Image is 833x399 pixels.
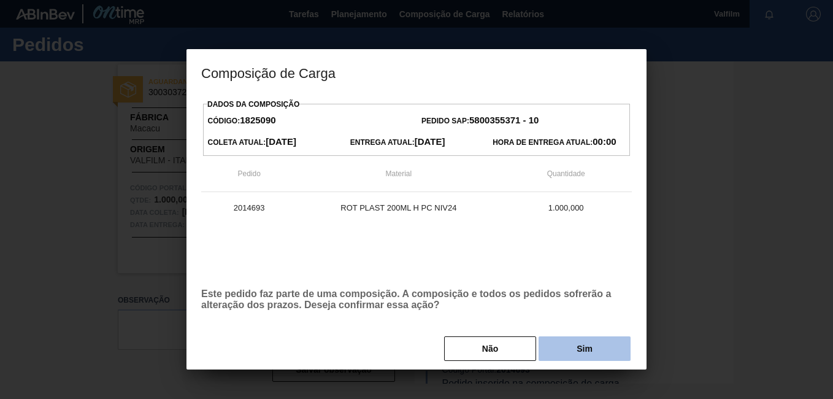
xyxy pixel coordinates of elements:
strong: 00:00 [593,136,616,147]
span: Hora de Entrega Atual: [493,138,616,147]
label: Dados da Composição [207,100,299,109]
h3: Composição de Carga [186,49,647,96]
span: Quantidade [547,169,585,178]
span: Código: [208,117,276,125]
span: Pedido SAP: [421,117,539,125]
strong: 1825090 [240,115,275,125]
span: Entrega Atual: [350,138,445,147]
span: Material [386,169,412,178]
p: Este pedido faz parte de uma composição. A composição e todos os pedidos sofrerão a alteração dos... [201,289,632,311]
strong: 5800355371 - 10 [469,115,539,125]
button: Sim [539,336,631,361]
button: Não [444,336,536,361]
td: 2014693 [201,192,297,223]
strong: [DATE] [266,136,296,147]
td: ROT PLAST 200ML H PC NIV24 [297,192,500,223]
strong: [DATE] [415,136,445,147]
span: Coleta Atual: [208,138,296,147]
td: 1.000,000 [500,192,632,223]
span: Pedido [237,169,260,178]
